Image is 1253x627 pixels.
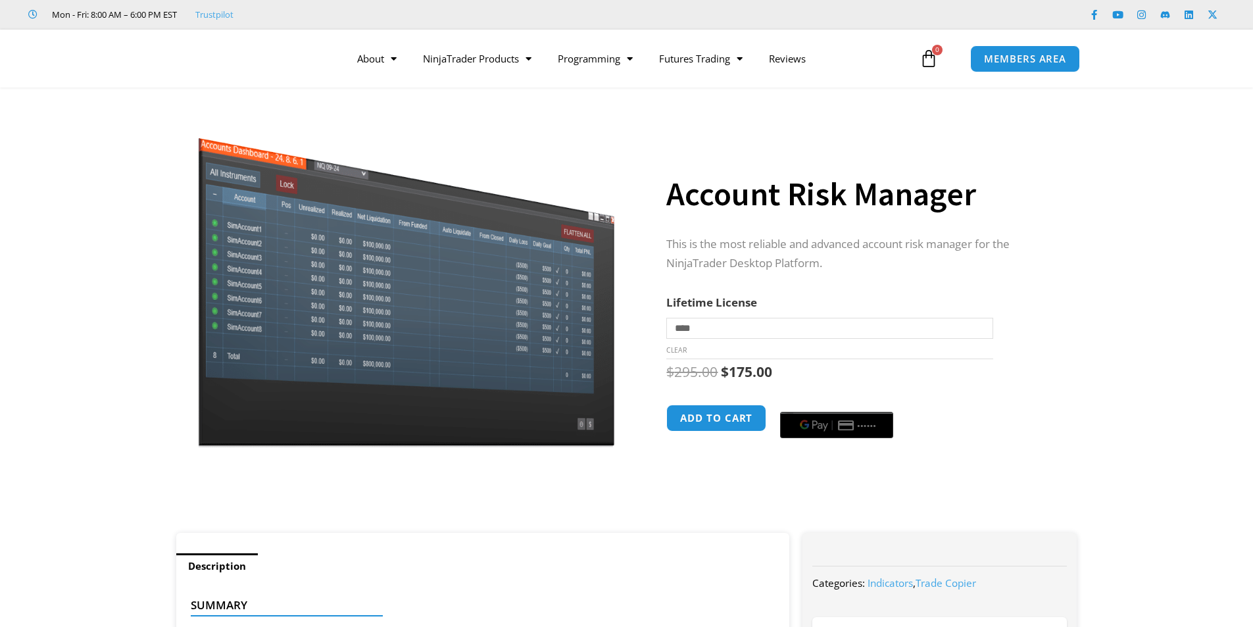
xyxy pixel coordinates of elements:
[868,576,913,589] a: Indicators
[176,553,258,579] a: Description
[666,345,687,355] a: Clear options
[756,43,819,74] a: Reviews
[721,363,729,381] span: $
[812,576,865,589] span: Categories:
[195,7,233,22] a: Trustpilot
[666,171,1050,217] h1: Account Risk Manager
[344,43,410,74] a: About
[666,363,674,381] span: $
[195,111,618,447] img: Screenshot 2024-08-26 15462845454
[646,43,756,74] a: Futures Trading
[868,576,976,589] span: ,
[666,235,1050,273] p: This is the most reliable and advanced account risk manager for the NinjaTrader Desktop Platform.
[344,43,916,74] nav: Menu
[721,363,772,381] bdi: 175.00
[155,35,297,82] img: LogoAI | Affordable Indicators – NinjaTrader
[410,43,545,74] a: NinjaTrader Products
[916,576,976,589] a: Trade Copier
[49,7,177,22] span: Mon - Fri: 8:00 AM – 6:00 PM EST
[191,599,765,612] h4: Summary
[666,363,718,381] bdi: 295.00
[666,405,766,432] button: Add to cart
[545,43,646,74] a: Programming
[900,39,958,78] a: 0
[970,45,1080,72] a: MEMBERS AREA
[666,295,757,310] label: Lifetime License
[932,45,943,55] span: 0
[984,54,1066,64] span: MEMBERS AREA
[777,403,896,404] iframe: Secure payment input frame
[780,412,893,438] button: Buy with GPay
[858,421,878,430] text: ••••••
